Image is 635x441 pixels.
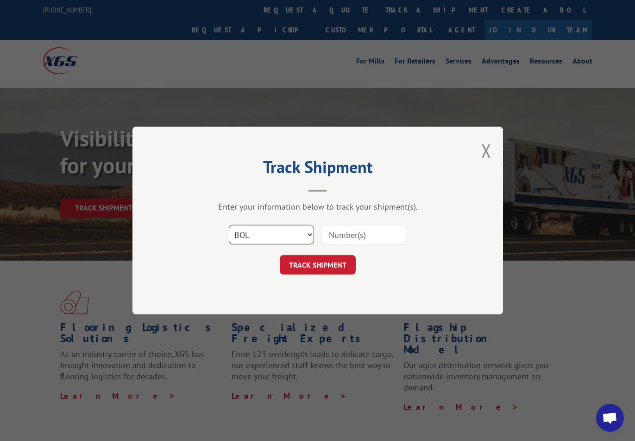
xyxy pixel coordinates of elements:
[596,404,624,432] div: Open chat
[321,225,406,244] input: Number(s)
[179,160,457,178] h2: Track Shipment
[179,201,457,212] div: Enter your information below to track your shipment(s).
[280,255,356,275] button: TRACK SHIPMENT
[481,138,491,163] button: Close modal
